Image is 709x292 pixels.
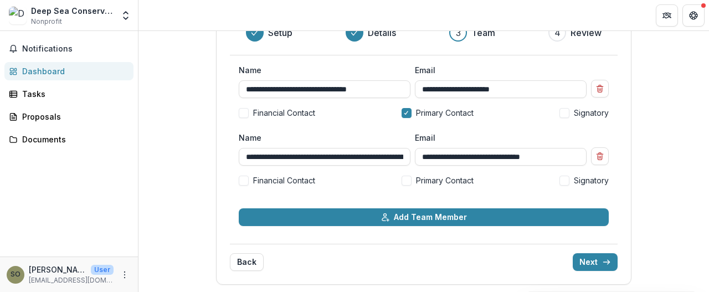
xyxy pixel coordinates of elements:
[4,62,133,80] a: Dashboard
[268,26,292,39] h3: Setup
[22,88,125,100] div: Tasks
[554,26,561,39] div: 4
[4,40,133,58] button: Notifications
[456,26,461,39] div: 3
[22,44,129,54] span: Notifications
[253,175,315,186] span: Financial Contact
[4,130,133,148] a: Documents
[416,175,474,186] span: Primary Contact
[591,147,609,165] button: Remove team member
[239,132,404,144] label: Name
[29,275,114,285] p: [EMAIL_ADDRESS][DOMAIN_NAME]
[246,24,602,42] div: Progress
[368,26,396,39] h3: Details
[22,134,125,145] div: Documents
[574,175,609,186] span: Signatory
[4,107,133,126] a: Proposals
[9,7,27,24] img: Deep Sea Conservation Coalition
[31,17,62,27] span: Nonprofit
[31,5,114,17] div: Deep Sea Conservation Coalition
[118,4,133,27] button: Open entity switcher
[91,265,114,275] p: User
[415,132,580,144] label: Email
[471,26,495,39] h3: Team
[656,4,678,27] button: Partners
[22,111,125,122] div: Proposals
[415,64,580,76] label: Email
[239,64,404,76] label: Name
[416,107,474,119] span: Primary Contact
[230,253,264,271] button: Back
[574,107,609,119] span: Signatory
[253,107,315,119] span: Financial Contact
[239,208,609,226] button: Add Team Member
[591,80,609,98] button: Remove team member
[571,26,602,39] h3: Review
[4,85,133,103] a: Tasks
[29,264,86,275] p: [PERSON_NAME]
[682,4,705,27] button: Get Help
[11,271,20,278] div: Sian Owen
[22,65,125,77] div: Dashboard
[118,268,131,281] button: More
[573,253,618,271] button: Next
